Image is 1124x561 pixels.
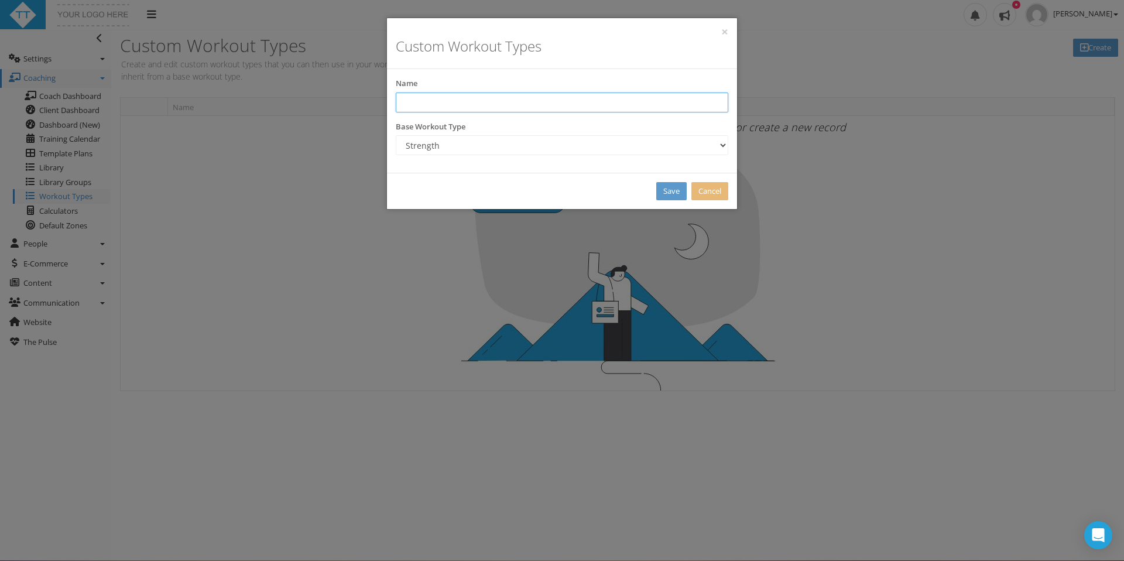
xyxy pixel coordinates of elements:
button: × [721,26,728,38]
div: Open Intercom Messenger [1084,521,1112,549]
a: Cancel [691,182,728,200]
h3: Custom Workout Types [396,39,728,54]
a: Save [656,182,687,200]
label: Name [396,78,417,90]
label: Base Workout Type [396,121,465,133]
